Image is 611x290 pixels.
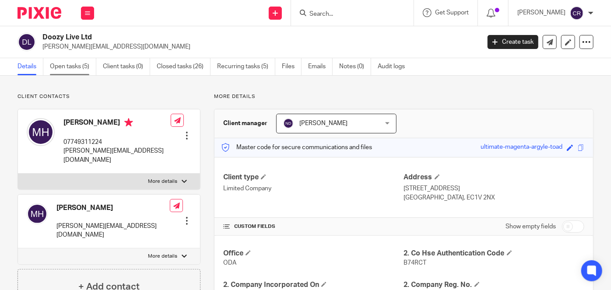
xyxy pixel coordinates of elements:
h2: Doozy Live Ltd [42,33,388,42]
p: [PERSON_NAME][EMAIL_ADDRESS][DOMAIN_NAME] [63,147,171,164]
a: Files [282,58,302,75]
p: [GEOGRAPHIC_DATA], EC1V 2NX [404,193,584,202]
a: Open tasks (5) [50,58,96,75]
a: Create task [488,35,538,49]
img: svg%3E [18,33,36,51]
h4: Client type [223,173,404,182]
h4: Office [223,249,404,258]
label: Show empty fields [506,222,556,231]
img: svg%3E [283,118,294,129]
img: Pixie [18,7,61,19]
div: ultimate-magenta-argyle-toad [481,143,562,153]
p: Master code for secure communications and files [221,143,372,152]
p: 07749311224 [63,138,171,147]
p: Limited Company [223,184,404,193]
p: [PERSON_NAME] [517,8,565,17]
a: Audit logs [378,58,411,75]
img: svg%3E [27,118,55,146]
h4: 2. Co Hse Authentication Code [404,249,584,258]
p: [PERSON_NAME][EMAIL_ADDRESS][DOMAIN_NAME] [42,42,474,51]
h4: [PERSON_NAME] [56,203,170,213]
img: svg%3E [570,6,584,20]
h3: Client manager [223,119,267,128]
h4: 2. Company Reg. No. [404,280,584,290]
h4: Address [404,173,584,182]
img: svg%3E [27,203,48,224]
span: [PERSON_NAME] [299,120,348,126]
h4: 2. Company Incorporated On [223,280,404,290]
h4: CUSTOM FIELDS [223,223,404,230]
span: ODA [223,260,236,266]
i: Primary [124,118,133,127]
a: Details [18,58,43,75]
p: More details [214,93,593,100]
span: Get Support [435,10,469,16]
span: B74RCT [404,260,427,266]
p: Client contacts [18,93,200,100]
p: [PERSON_NAME][EMAIL_ADDRESS][DOMAIN_NAME] [56,222,170,240]
h4: [PERSON_NAME] [63,118,171,129]
a: Closed tasks (26) [157,58,211,75]
p: [STREET_ADDRESS] [404,184,584,193]
a: Emails [308,58,333,75]
p: More details [148,253,177,260]
a: Recurring tasks (5) [217,58,275,75]
p: More details [148,178,177,185]
a: Client tasks (0) [103,58,150,75]
input: Search [309,10,387,18]
a: Notes (0) [339,58,371,75]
